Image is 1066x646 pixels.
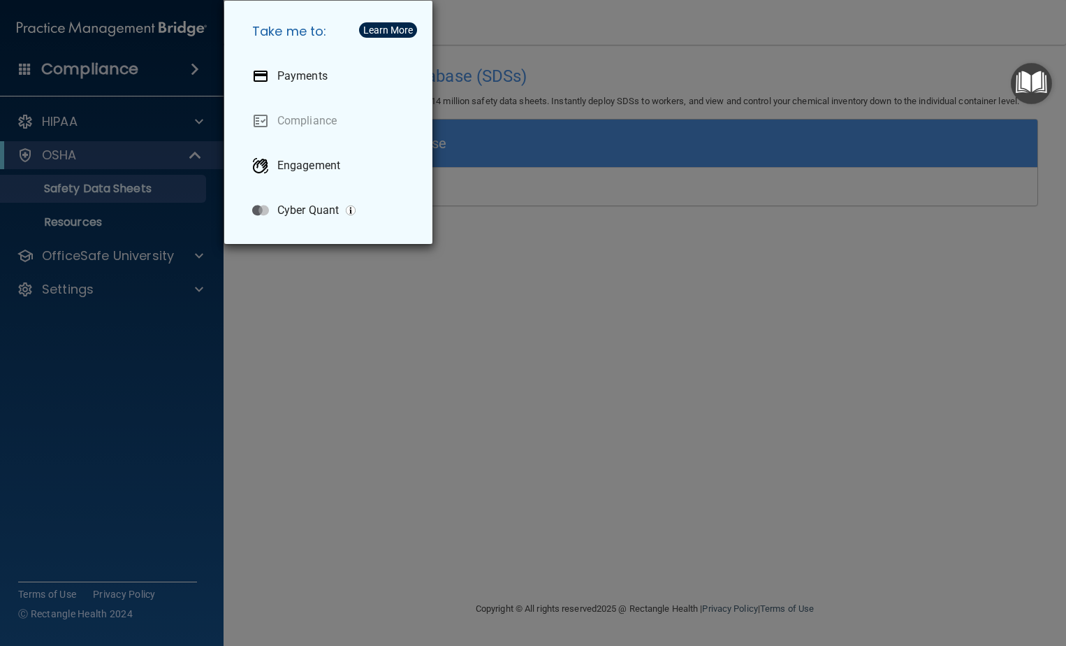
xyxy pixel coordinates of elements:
a: Payments [241,57,421,96]
a: Engagement [241,146,421,185]
p: Cyber Quant [277,203,339,217]
p: Engagement [277,159,340,173]
button: Learn More [359,22,417,38]
button: Open Resource Center [1011,63,1052,104]
h5: Take me to: [241,12,421,51]
p: Payments [277,69,328,83]
iframe: Drift Widget Chat Controller [996,550,1049,603]
a: Cyber Quant [241,191,421,230]
a: Compliance [241,101,421,141]
div: Learn More [363,25,413,35]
